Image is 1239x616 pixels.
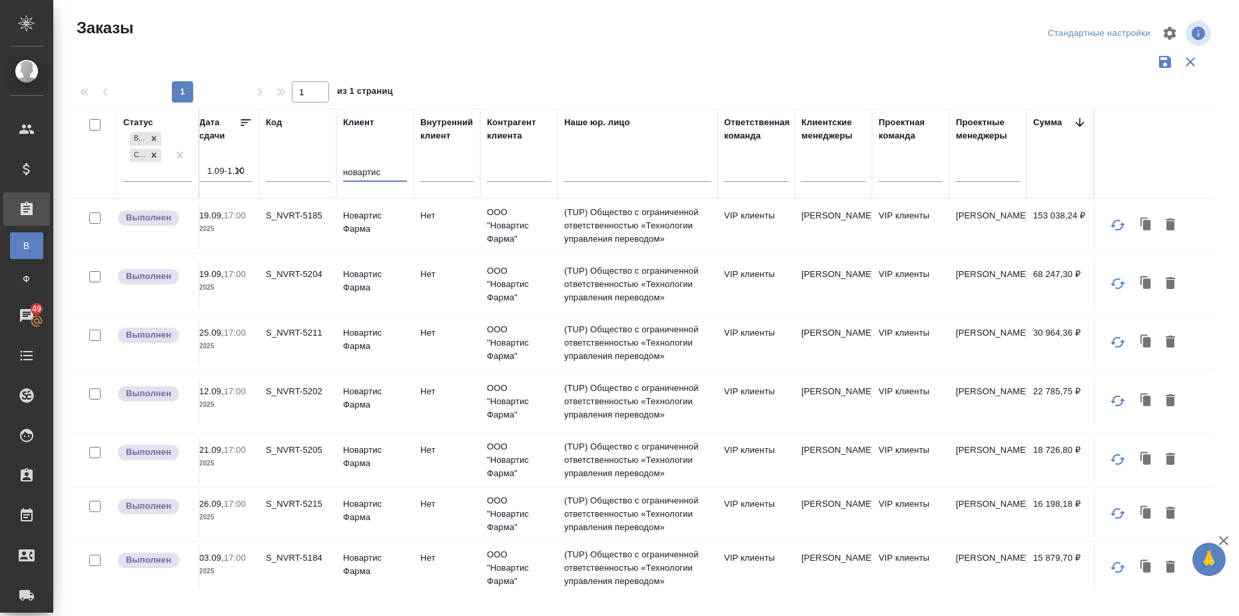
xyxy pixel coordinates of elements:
[1044,23,1154,44] div: split button
[558,258,717,311] td: (TUP) Общество с ограниченной ответственностью «Технологии управления переводом»
[1159,212,1182,238] button: Удалить
[224,386,246,396] p: 17:00
[558,316,717,370] td: (TUP) Общество с ограниченной ответственностью «Технологии управления переводом»
[199,457,252,470] p: 2025
[487,548,551,588] p: ООО "Новартис Фарма"
[487,440,551,480] p: ООО "Новартис Фарма"
[266,444,330,457] p: S_NVRT-5205
[949,437,1027,483] td: [PERSON_NAME]
[949,261,1027,308] td: [PERSON_NAME]
[1134,501,1159,526] button: Клонировать
[117,326,192,344] div: Выставляет ПМ после сдачи и проведения начислений. Последний этап для ПМа
[199,116,239,143] div: Дата сдачи
[487,494,551,534] p: ООО "Новартис Фарма"
[199,398,252,412] p: 2025
[126,211,171,224] p: Выполнен
[199,553,224,563] p: 03.09,
[717,202,795,249] td: VIP клиенты
[343,268,407,294] p: Новартис Фарма
[487,382,551,422] p: ООО "Новартис Фарма"
[1033,116,1062,129] div: Сумма
[1192,543,1226,576] button: 🙏
[872,202,949,249] td: VIP клиенты
[558,434,717,487] td: (TUP) Общество с ограниченной ответственностью «Технологии управления переводом»
[123,116,153,129] div: Статус
[199,210,224,220] p: 19.09,
[1102,209,1134,241] button: Обновить
[872,437,949,483] td: VIP клиенты
[1027,545,1093,591] td: 15 879,70 ₽
[564,116,630,129] div: Наше юр. лицо
[10,232,43,259] a: В
[343,497,407,524] p: Новартис Фарма
[224,269,246,279] p: 17:00
[420,551,474,565] p: Нет
[199,386,224,396] p: 12.09,
[1134,555,1159,580] button: Клонировать
[420,444,474,457] p: Нет
[224,553,246,563] p: 17:00
[1134,271,1159,296] button: Клонировать
[117,209,192,227] div: Выставляет ПМ после сдачи и проведения начислений. Последний этап для ПМа
[117,444,192,462] div: Выставляет ПМ после сдачи и проведения начислений. Последний этап для ПМа
[717,261,795,308] td: VIP клиенты
[949,202,1027,249] td: [PERSON_NAME]
[266,497,330,511] p: S_NVRT-5215
[3,299,50,332] a: 49
[266,385,330,398] p: S_NVRT-5202
[949,545,1027,591] td: [PERSON_NAME]
[117,268,192,286] div: Выставляет ПМ после сдачи и проведения начислений. Последний этап для ПМа
[343,326,407,353] p: Новартис Фарма
[117,385,192,403] div: Выставляет ПМ после сдачи и проведения начислений. Последний этап для ПМа
[487,264,551,304] p: ООО "Новартис Фарма"
[795,437,872,483] td: [PERSON_NAME]
[717,437,795,483] td: VIP клиенты
[1102,385,1134,417] button: Обновить
[795,202,872,249] td: [PERSON_NAME]
[872,545,949,591] td: VIP клиенты
[343,385,407,412] p: Новартис Фарма
[126,387,171,400] p: Выполнен
[126,446,171,459] p: Выполнен
[420,497,474,511] p: Нет
[199,269,224,279] p: 19.09,
[129,147,163,164] div: Выполнен, Сдан без статистики
[126,499,171,513] p: Выполнен
[24,302,49,316] span: 49
[724,116,790,143] div: Ответственная команда
[126,328,171,342] p: Выполнен
[266,116,282,129] div: Код
[1027,491,1093,537] td: 16 198,18 ₽
[795,320,872,366] td: [PERSON_NAME]
[1186,21,1214,46] span: Посмотреть информацию
[420,116,474,143] div: Внутренний клиент
[224,445,246,455] p: 17:00
[558,487,717,541] td: (TUP) Общество с ограниченной ответственностью «Технологии управления переводом»
[130,149,147,162] div: Сдан без статистики
[199,328,224,338] p: 25.09,
[1102,268,1134,300] button: Обновить
[872,491,949,537] td: VIP клиенты
[795,491,872,537] td: [PERSON_NAME]
[1134,447,1159,472] button: Клонировать
[343,444,407,470] p: Новартис Фарма
[117,497,192,515] div: Выставляет ПМ после сдачи и проведения начислений. Последний этап для ПМа
[1159,501,1182,526] button: Удалить
[1102,497,1134,529] button: Обновить
[266,326,330,340] p: S_NVRT-5211
[949,378,1027,425] td: [PERSON_NAME]
[1102,326,1134,358] button: Обновить
[872,320,949,366] td: VIP клиенты
[199,340,252,353] p: 2025
[1159,555,1182,580] button: Удалить
[1102,551,1134,583] button: Обновить
[420,326,474,340] p: Нет
[224,328,246,338] p: 17:00
[1134,330,1159,355] button: Клонировать
[949,320,1027,366] td: [PERSON_NAME]
[266,551,330,565] p: S_NVRT-5184
[199,445,224,455] p: 21.09,
[1198,545,1220,573] span: 🙏
[1027,261,1093,308] td: 68 247,30 ₽
[1159,447,1182,472] button: Удалить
